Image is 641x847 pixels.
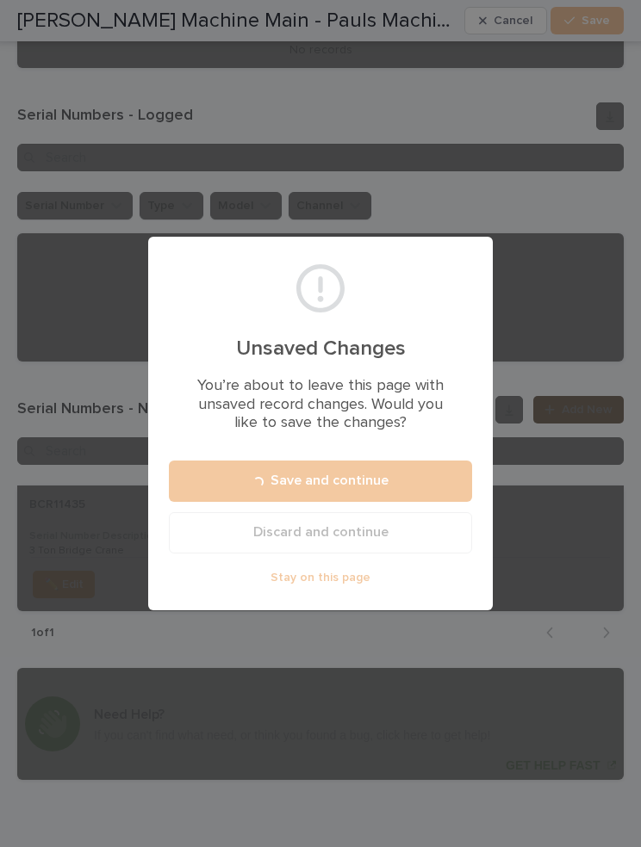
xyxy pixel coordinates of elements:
[169,564,472,591] button: Stay on this page
[169,512,472,553] button: Discard and continue
[253,523,389,541] span: Discard and continue
[169,461,472,502] button: Save and continue
[190,377,451,433] p: You’re about to leave this page with unsaved record changes. Would you like to save the changes?
[271,570,370,585] span: Stay on this page
[190,336,451,363] h2: Unsaved Changes
[271,472,389,490] span: Save and continue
